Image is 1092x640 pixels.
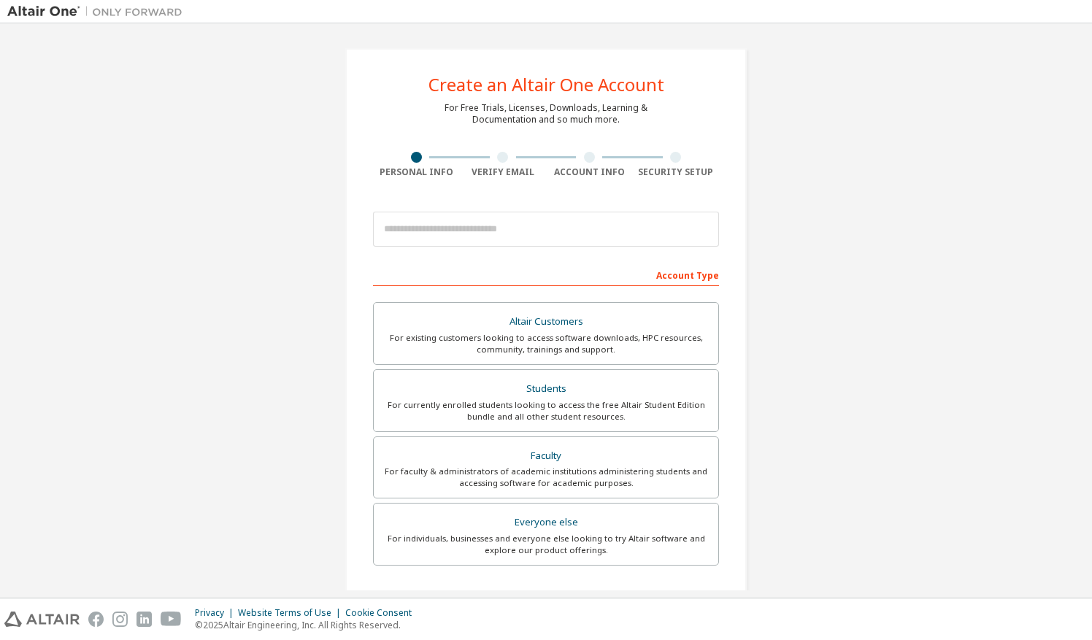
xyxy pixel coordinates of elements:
[382,379,710,399] div: Students
[546,166,633,178] div: Account Info
[112,612,128,627] img: instagram.svg
[382,399,710,423] div: For currently enrolled students looking to access the free Altair Student Edition bundle and all ...
[445,102,647,126] div: For Free Trials, Licenses, Downloads, Learning & Documentation and so much more.
[373,166,460,178] div: Personal Info
[88,612,104,627] img: facebook.svg
[345,607,420,619] div: Cookie Consent
[428,76,664,93] div: Create an Altair One Account
[7,4,190,19] img: Altair One
[633,166,720,178] div: Security Setup
[195,607,238,619] div: Privacy
[373,263,719,286] div: Account Type
[382,512,710,533] div: Everyone else
[136,612,152,627] img: linkedin.svg
[382,312,710,332] div: Altair Customers
[382,533,710,556] div: For individuals, businesses and everyone else looking to try Altair software and explore our prod...
[373,587,719,611] div: Your Profile
[4,612,80,627] img: altair_logo.svg
[195,619,420,631] p: © 2025 Altair Engineering, Inc. All Rights Reserved.
[382,332,710,355] div: For existing customers looking to access software downloads, HPC resources, community, trainings ...
[382,446,710,466] div: Faculty
[460,166,547,178] div: Verify Email
[161,612,182,627] img: youtube.svg
[382,466,710,489] div: For faculty & administrators of academic institutions administering students and accessing softwa...
[238,607,345,619] div: Website Terms of Use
